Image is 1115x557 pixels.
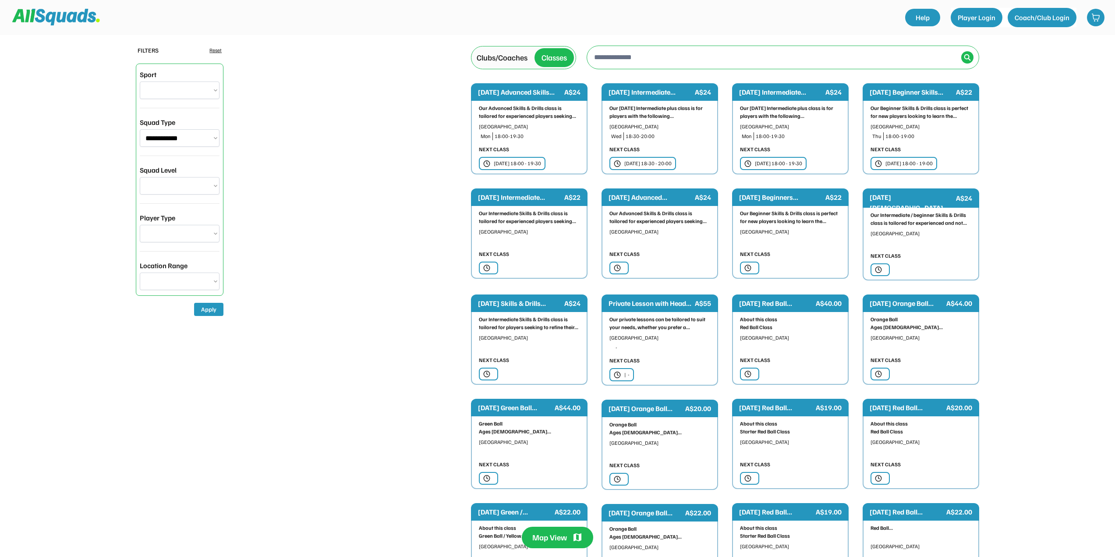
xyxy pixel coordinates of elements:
div: NEXT CLASS [609,357,640,365]
div: NEXT CLASS [871,356,901,364]
div: NEXT CLASS [609,250,640,258]
div: A$22 [825,192,842,202]
div: Player Type [140,213,175,223]
div: Our [DATE] Intermediate plus class is for players with the following... [609,104,710,120]
div: A$40.00 [816,298,842,309]
div: [GEOGRAPHIC_DATA] [479,334,580,342]
div: Our Beginner Skills & Drills class is perfect for new players looking to learn the... [871,104,971,120]
div: A$55 [695,298,711,309]
div: Squad Type [140,117,175,128]
div: [GEOGRAPHIC_DATA] [740,438,841,446]
button: Coach/Club Login [1008,8,1076,27]
div: Our Advanced Skills & Drills class is tailored for experienced players seeking... [479,104,580,120]
div: [DATE] Red Ball... [870,402,945,413]
div: [DATE] Green Ball... [478,402,553,413]
div: Our Advanced Skills & Drills class is tailored for experienced players seeking... [609,209,710,225]
div: A$19.00 [816,507,842,517]
div: [GEOGRAPHIC_DATA] [609,439,710,447]
div: Green Ball Ages [DEMOGRAPHIC_DATA]... [479,420,580,436]
div: A$22.00 [555,507,581,517]
div: About this class Red Ball Class [740,316,841,331]
div: [GEOGRAPHIC_DATA] [871,123,971,131]
div: [DATE] Intermediate... [739,87,824,97]
img: clock.svg [875,475,882,482]
div: NEXT CLASS [479,356,509,364]
img: clock.svg [744,370,751,378]
div: About this class Red Ball Class [871,420,971,436]
div: NEXT CLASS [740,461,770,468]
div: | - [624,371,630,379]
div: NEXT CLASS [479,461,509,468]
img: clock.svg [483,264,490,272]
div: [GEOGRAPHIC_DATA] [609,334,710,342]
div: Classes [542,52,567,64]
div: Mon [742,132,752,140]
div: [DATE] 18:00 - 19:30 [755,160,802,167]
div: [DATE] 18:30 - 20:00 [624,160,672,167]
button: Apply [194,303,223,316]
div: NEXT CLASS [871,252,901,260]
div: [DATE] Orange Ball... [870,298,945,309]
div: A$24 [695,87,711,97]
div: [DATE] Beginner Skills... [870,87,954,97]
div: 18:00-19:30 [495,132,580,140]
div: [GEOGRAPHIC_DATA] [871,230,971,238]
div: A$44.00 [946,298,972,309]
div: A$22 [956,87,972,97]
div: [DATE] Intermediate... [478,192,563,202]
div: [DATE] Orange Ball... [609,507,683,518]
div: [GEOGRAPHIC_DATA] [609,228,710,236]
div: Private Lesson with Head... [609,298,693,309]
div: Orange Ball Ages [DEMOGRAPHIC_DATA]... [871,316,971,331]
div: A$24 [564,298,581,309]
img: clock.svg [875,370,882,378]
div: [GEOGRAPHIC_DATA] [609,123,710,131]
img: clock.svg [614,475,621,483]
div: NEXT CLASS [871,461,901,468]
div: Our private lessons can be tailored to suit your needs, whether you prefer a... [609,316,710,331]
div: NEXT CLASS [479,145,509,153]
div: [DATE] Red Ball... [739,507,814,517]
div: NEXT CLASS [479,250,509,258]
img: clock.svg [744,475,751,482]
img: clock.svg [483,370,490,378]
div: A$20.00 [685,403,711,414]
div: [GEOGRAPHIC_DATA] [871,438,971,446]
img: clock.svg [483,160,490,167]
div: [DATE] Orange Ball... [609,403,683,414]
div: [DATE] 18:00 - 19:00 [885,160,933,167]
div: 18:00-19:30 [756,132,841,140]
div: A$44.00 [555,402,581,413]
div: Map View [532,532,567,543]
div: NEXT CLASS [871,145,901,153]
div: Our Intermediate / beginner Skills & Drills class is tailored for experienced and not... [871,211,971,227]
div: [DATE] Green /... [478,507,553,517]
img: clock.svg [875,266,882,273]
div: A$24 [825,87,842,97]
div: A$24 [695,192,711,202]
button: Player Login [951,8,1002,27]
div: A$20.00 [946,402,972,413]
div: Clubs/Coaches [477,52,527,64]
div: Mon [481,132,491,140]
div: NEXT CLASS [609,461,640,469]
div: [DATE] Advanced... [609,192,693,202]
div: [DATE] Red Ball... [870,507,945,517]
div: Our Beginner Skills & Drills class is perfect for new players looking to learn the... [740,209,841,225]
div: [DATE] Skills & Drills... [478,298,563,309]
div: About this class Starter Red Ball Class [740,420,841,436]
div: [GEOGRAPHIC_DATA] [740,228,841,236]
div: A$19.00 [816,402,842,413]
img: clock.svg [875,160,882,167]
a: Help [905,9,940,26]
div: [GEOGRAPHIC_DATA] [740,334,841,342]
div: About this class Starter Red Ball Class [740,524,841,540]
div: Reset [209,46,222,54]
div: Sport [140,69,156,80]
img: Squad%20Logo.svg [12,9,100,25]
div: [DATE] 18:00 - 19:30 [494,160,541,167]
div: A$22 [564,192,581,202]
div: Orange Ball Ages [DEMOGRAPHIC_DATA]... [609,525,710,541]
div: [GEOGRAPHIC_DATA] [479,438,580,446]
div: [DATE] Red Ball... [739,402,814,413]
